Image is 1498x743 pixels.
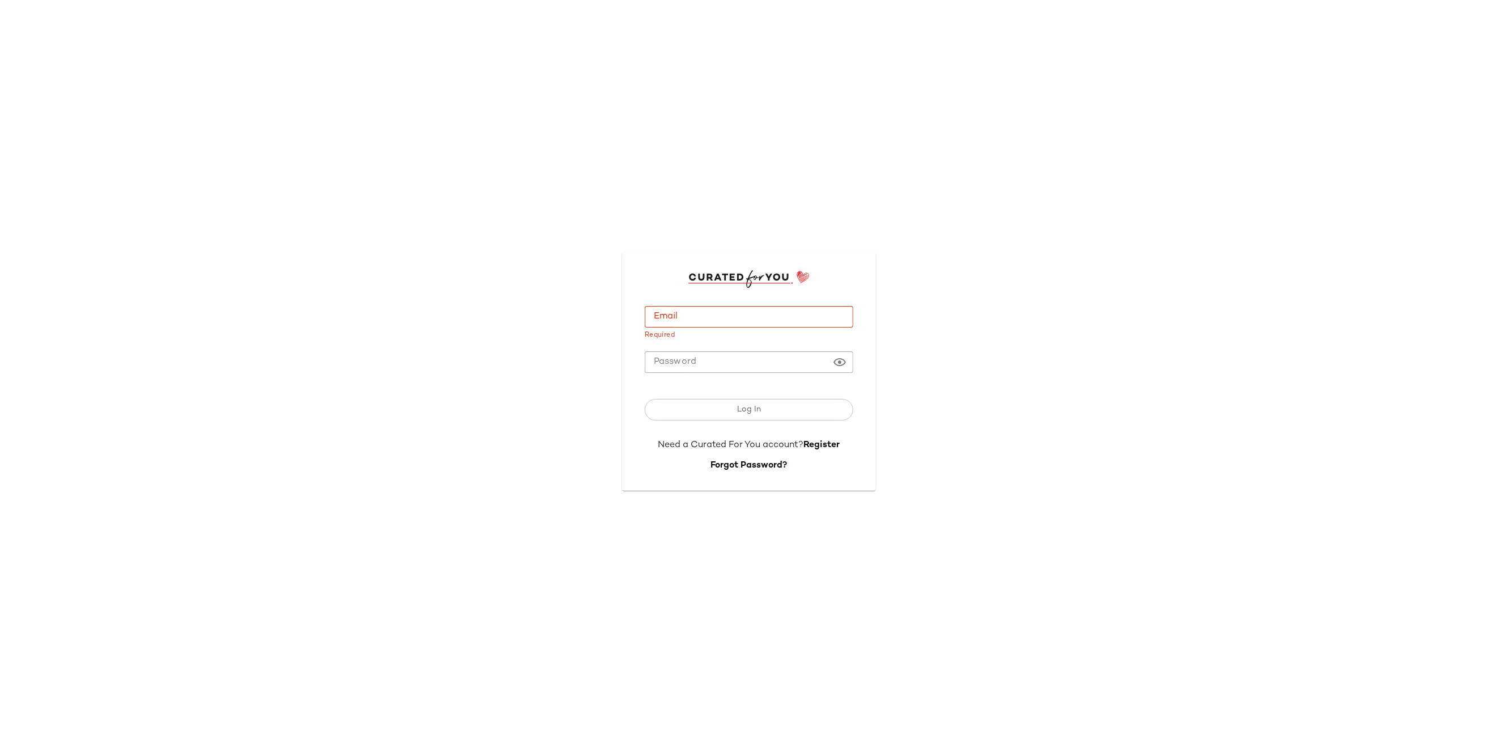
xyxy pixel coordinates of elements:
[688,270,810,287] img: cfy_login_logo.DGdB1djN.svg
[645,399,853,421] button: Log In
[658,440,804,450] span: Need a Curated For You account?
[804,440,840,450] a: Register
[711,461,788,470] a: Forgot Password?
[645,332,853,339] div: Required
[737,405,761,414] span: Log In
